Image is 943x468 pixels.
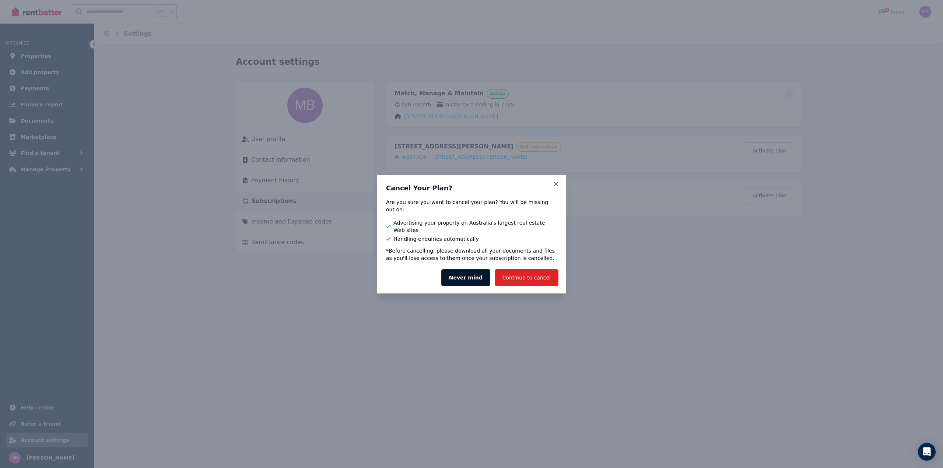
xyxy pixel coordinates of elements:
p: *Before cancelling, please download all your documents and files as you'll lose access to them on... [386,247,557,262]
button: Continue to cancel [495,269,558,286]
h3: Cancel Your Plan? [386,184,557,193]
li: Advertising your property on Australia's largest real estate Web sites [386,219,557,234]
li: Handling enquiries automatically [386,235,557,243]
div: Are you sure you want to cancel your plan? You will be missing out on: [386,198,557,213]
div: Open Intercom Messenger [918,443,936,461]
button: Never mind [441,269,490,286]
